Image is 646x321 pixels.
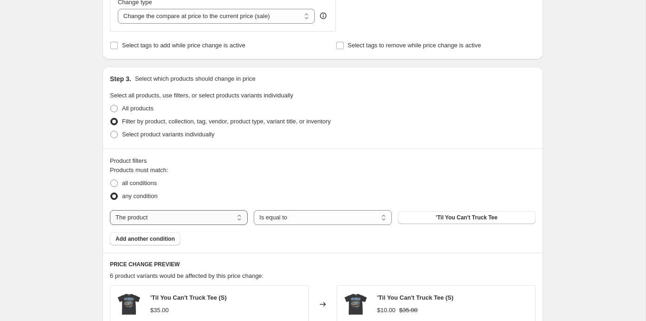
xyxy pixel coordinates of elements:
span: Products must match: [110,167,168,173]
div: $35.00 [150,306,169,315]
div: help [319,11,328,20]
span: Add another condition [115,235,175,243]
img: TruckTee_80x.png [342,290,370,318]
button: 'Til You Can't Truck Tee [398,211,536,224]
div: Product filters [110,156,536,166]
span: all conditions [122,180,157,186]
h6: PRICE CHANGE PREVIEW [110,261,536,268]
span: Select product variants individually [122,131,214,138]
span: 6 product variants would be affected by this price change: [110,272,263,279]
span: Select tags to remove while price change is active [348,42,481,49]
button: Add another condition [110,232,180,245]
span: Select all products, use filters, or select products variants individually [110,92,293,99]
span: 'Til You Can't Truck Tee [436,214,498,221]
span: 'Til You Can't Truck Tee (S) [377,294,454,301]
div: $10.00 [377,306,396,315]
span: All products [122,105,154,112]
span: 'Til You Can't Truck Tee (S) [150,294,227,301]
span: Filter by product, collection, tag, vendor, product type, variant title, or inventory [122,118,331,125]
p: Select which products should change in price [135,74,256,83]
h2: Step 3. [110,74,131,83]
span: any condition [122,193,158,199]
img: TruckTee_80x.png [115,290,143,318]
span: Select tags to add while price change is active [122,42,245,49]
strike: $35.00 [399,306,418,315]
